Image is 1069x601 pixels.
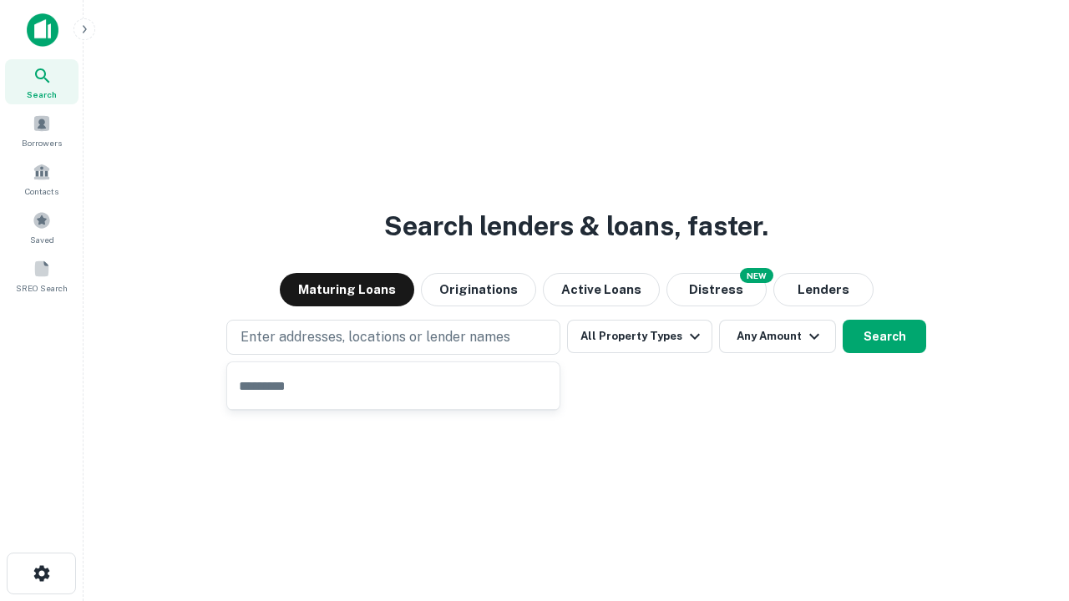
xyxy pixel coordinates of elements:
a: Borrowers [5,108,79,153]
button: Search [843,320,926,353]
a: Saved [5,205,79,250]
button: Maturing Loans [280,273,414,306]
span: Search [27,88,57,101]
div: NEW [740,268,773,283]
button: Any Amount [719,320,836,353]
h3: Search lenders & loans, faster. [384,206,768,246]
iframe: Chat Widget [985,467,1069,548]
span: Saved [30,233,54,246]
p: Enter addresses, locations or lender names [241,327,510,347]
span: Contacts [25,184,58,198]
button: Lenders [773,273,874,306]
span: SREO Search [16,281,68,295]
button: Originations [421,273,536,306]
a: SREO Search [5,253,79,298]
button: Search distressed loans with lien and other non-mortgage details. [666,273,767,306]
a: Contacts [5,156,79,201]
button: All Property Types [567,320,712,353]
img: capitalize-icon.png [27,13,58,47]
button: Active Loans [543,273,660,306]
button: Enter addresses, locations or lender names [226,320,560,355]
a: Search [5,59,79,104]
span: Borrowers [22,136,62,149]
